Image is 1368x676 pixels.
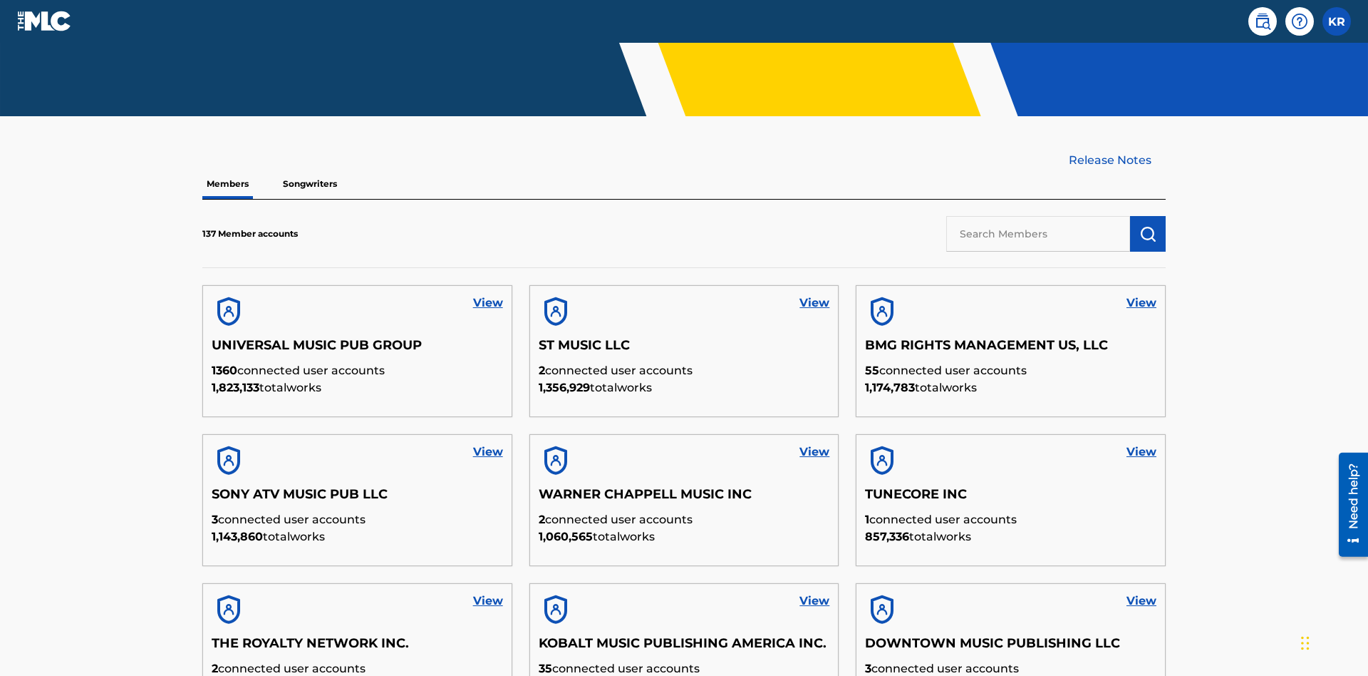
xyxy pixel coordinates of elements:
p: total works [865,528,1156,546]
span: 2 [539,364,545,377]
p: connected user accounts [865,362,1156,379]
p: connected user accounts [539,362,830,379]
h5: BMG RIGHTS MANAGEMENT US, LLC [865,337,1156,362]
span: 1,143,860 [212,530,263,543]
p: total works [865,379,1156,396]
a: View [473,295,503,312]
p: total works [212,379,503,396]
span: 1,356,929 [539,381,590,394]
a: View [799,444,829,461]
span: 2 [539,513,545,526]
h5: KOBALT MUSIC PUBLISHING AMERICA INC. [539,635,830,660]
span: 3 [865,662,871,675]
p: 137 Member accounts [202,227,298,240]
div: User Menu [1322,7,1351,36]
a: View [473,444,503,461]
a: Release Notes [1069,152,1166,169]
div: Help [1285,7,1314,36]
a: View [1126,593,1156,610]
span: 55 [865,364,879,377]
img: account [865,295,899,329]
p: total works [539,528,830,546]
span: 35 [539,662,552,675]
h5: DOWNTOWN MUSIC PUBLISHING LLC [865,635,1156,660]
span: 3 [212,513,218,526]
img: help [1291,13,1308,30]
p: total works [212,528,503,546]
span: 1360 [212,364,237,377]
img: account [539,295,573,329]
img: account [212,295,246,329]
span: 2 [212,662,218,675]
span: 857,336 [865,530,909,543]
p: connected user accounts [539,511,830,528]
iframe: Chat Widget [1297,608,1368,676]
p: total works [539,379,830,396]
span: 1,174,783 [865,381,915,394]
h5: THE ROYALTY NETWORK INC. [212,635,503,660]
img: account [865,444,899,478]
img: account [539,593,573,627]
h5: SONY ATV MUSIC PUB LLC [212,486,503,511]
span: 1 [865,513,869,526]
a: View [1126,295,1156,312]
h5: WARNER CHAPPELL MUSIC INC [539,486,830,511]
img: Search Works [1139,225,1156,242]
iframe: Resource Center [1328,447,1368,564]
input: Search Members [946,216,1130,252]
span: 1,823,133 [212,381,259,394]
div: Drag [1301,622,1310,665]
img: MLC Logo [17,11,72,31]
a: View [473,593,503,610]
img: account [212,593,246,627]
p: Members [202,169,253,199]
p: Songwriters [279,169,341,199]
p: connected user accounts [212,511,503,528]
a: View [799,593,829,610]
span: 1,060,565 [539,530,593,543]
a: Public Search [1248,7,1277,36]
img: account [539,444,573,478]
p: connected user accounts [212,362,503,379]
p: connected user accounts [865,511,1156,528]
img: search [1254,13,1271,30]
h5: ST MUSIC LLC [539,337,830,362]
h5: UNIVERSAL MUSIC PUB GROUP [212,337,503,362]
a: View [1126,444,1156,461]
a: View [799,295,829,312]
img: account [212,444,246,478]
h5: TUNECORE INC [865,486,1156,511]
img: account [865,593,899,627]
